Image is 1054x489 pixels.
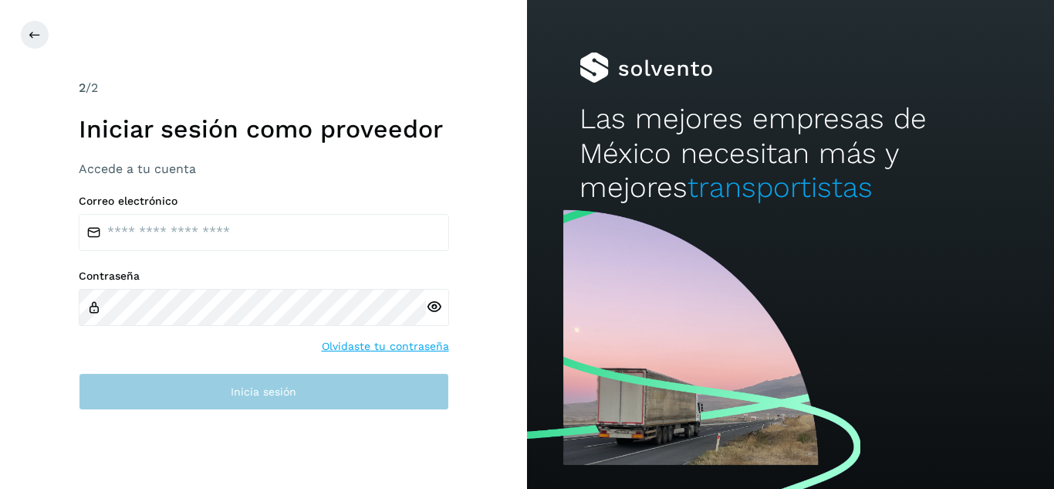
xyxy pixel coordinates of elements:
[79,195,449,208] label: Correo electrónico
[79,161,449,176] h3: Accede a tu cuenta
[79,270,449,283] label: Contraseña
[579,102,1001,205] h2: Las mejores empresas de México necesitan más y mejores
[687,171,873,204] span: transportistas
[231,386,296,397] span: Inicia sesión
[79,80,86,95] span: 2
[79,114,449,144] h1: Iniciar sesión como proveedor
[79,79,449,97] div: /2
[322,338,449,355] a: Olvidaste tu contraseña
[79,373,449,410] button: Inicia sesión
